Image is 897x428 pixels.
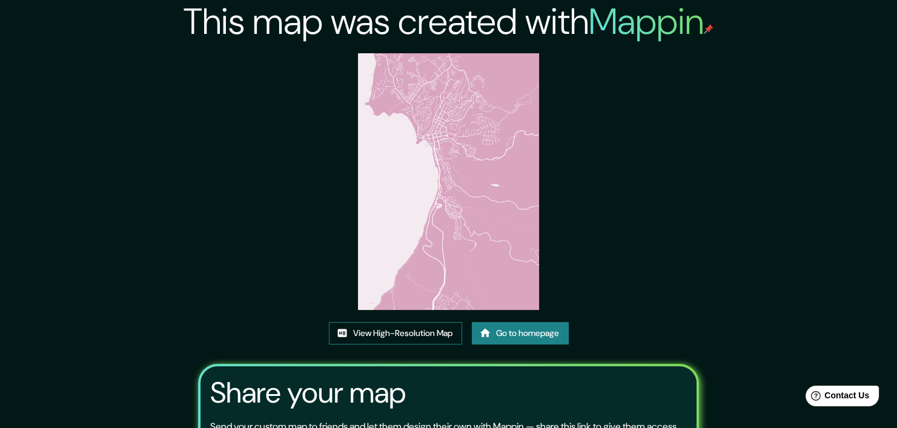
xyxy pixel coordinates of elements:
[472,322,569,344] a: Go to homepage
[358,53,540,310] img: created-map
[789,381,884,415] iframe: Help widget launcher
[210,376,406,410] h3: Share your map
[704,24,713,34] img: mappin-pin
[329,322,462,344] a: View High-Resolution Map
